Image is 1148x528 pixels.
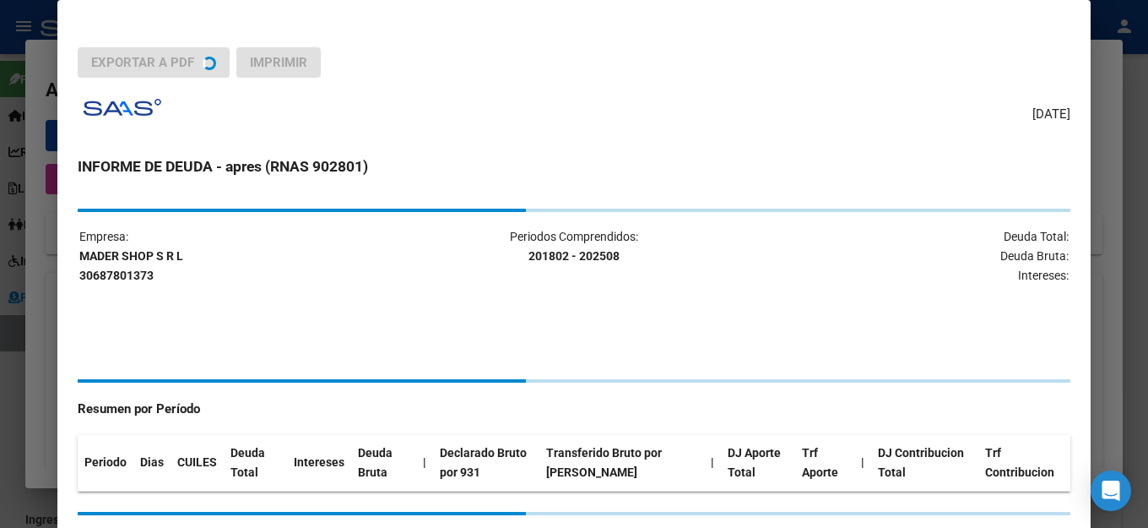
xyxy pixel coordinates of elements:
[721,435,795,491] th: DJ Aporte Total
[1032,105,1070,124] span: [DATE]
[416,435,433,491] th: |
[704,435,721,491] th: |
[171,435,224,491] th: CUILES
[79,249,183,282] strong: MADER SHOP S R L 30687801373
[78,155,1070,177] h3: INFORME DE DEUDA - apres (RNAS 902801)
[78,400,1070,419] h4: Resumen por Período
[224,435,287,491] th: Deuda Total
[287,435,351,491] th: Intereses
[79,227,408,285] p: Empresa:
[78,47,230,78] button: Exportar a PDF
[795,435,854,491] th: Trf Aporte
[351,435,415,491] th: Deuda Bruta
[854,435,871,491] th: |
[740,227,1069,285] p: Deuda Total: Deuda Bruta: Intereses:
[978,435,1070,491] th: Trf Contribucion
[539,435,704,491] th: Transferido Bruto por [PERSON_NAME]
[528,249,620,263] strong: 201802 - 202508
[409,227,738,266] p: Periodos Comprendidos:
[250,55,307,70] span: Imprimir
[91,55,194,70] span: Exportar a PDF
[433,435,539,491] th: Declarado Bruto por 931
[1091,471,1131,511] div: Open Intercom Messenger
[871,435,978,491] th: DJ Contribucion Total
[78,435,133,491] th: Periodo
[236,47,321,78] button: Imprimir
[133,435,171,491] th: Dias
